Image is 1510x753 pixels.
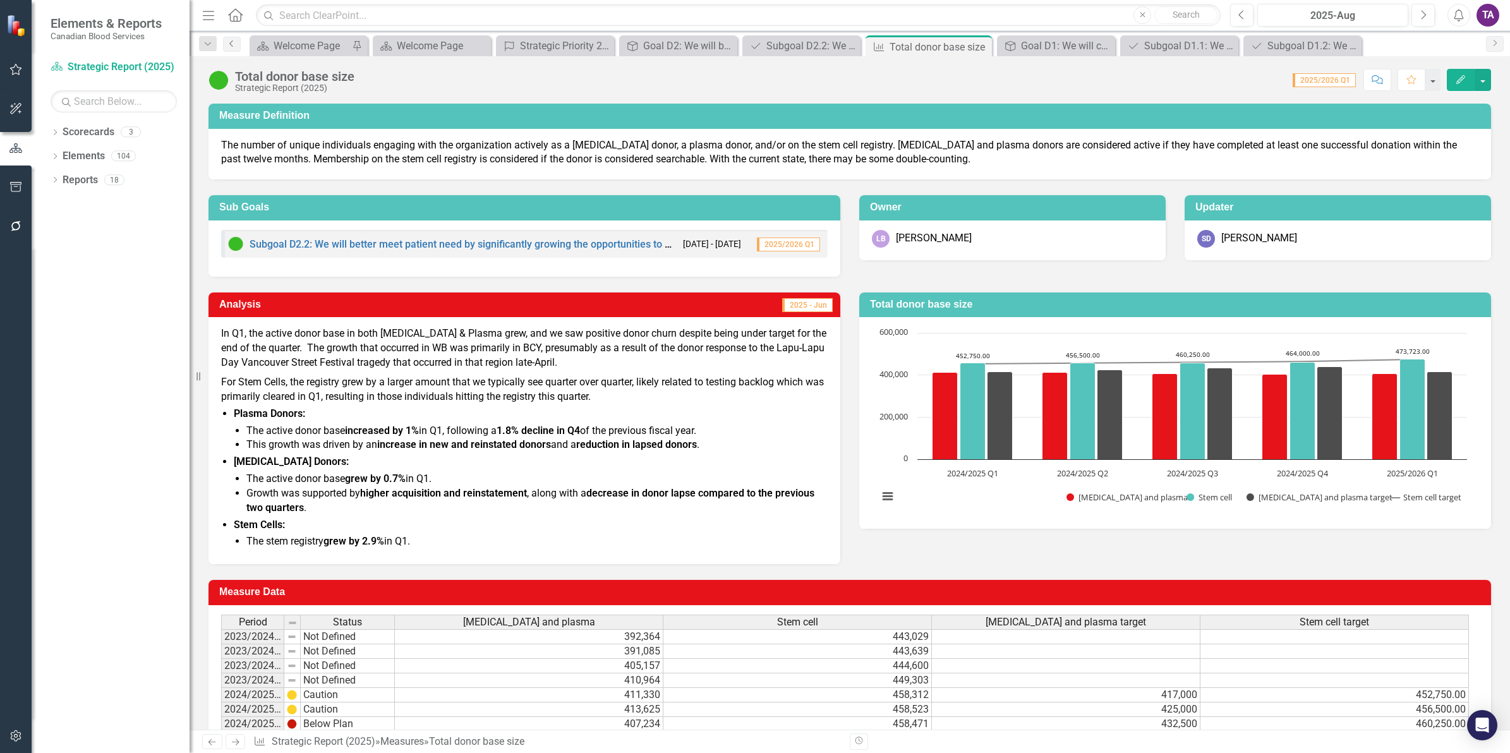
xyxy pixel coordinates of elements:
h3: Owner [870,202,1159,213]
g: Stem cell, series 2 of 4. Bar series with 5 bars. [960,359,1425,460]
li: The stem registry in Q1. [246,534,828,549]
path: 2024/2025 Q1, 417,000. Whole blood and plasma target . [988,372,1013,460]
div: Total donor base size [890,39,989,55]
div: Goal D1: We will create new ways of inspiring donors and registrants to give, aligning their prof... [1021,38,1112,54]
div: LB [872,230,890,248]
li: Growth was supported by , along with a . [246,486,828,515]
strong: Stem Cells: [234,519,285,531]
a: Measures [380,735,424,747]
strong: increased by 1% [345,425,419,437]
strong: reduction in lapsed donors [576,438,697,450]
h3: Updater [1195,202,1485,213]
a: Strategic Report (2025) [272,735,375,747]
button: Show Stem cell target [1391,491,1462,503]
button: Show Whole blood and plasma [1066,491,1172,503]
path: 2024/2025 Q3, 458,471. Stem cell. [1180,363,1205,460]
path: 2025/2026 Q1, 416,185. Whole blood and plasma target . [1427,372,1453,460]
strong: 1.8% decline in Q4 [497,425,580,437]
input: Search Below... [51,90,177,112]
td: 2024/2025 Q1 [221,688,284,702]
img: 8DAGhfEEPCf229AAAAAElFTkSuQmCC [287,632,297,642]
td: 417,000 [932,688,1200,702]
td: Not Defined [301,629,395,644]
img: Yx0AAAAASUVORK5CYII= [287,704,297,714]
td: 392,364 [395,629,663,644]
text: 456,500.00 [1066,351,1100,359]
div: Strategic Priority 2: Collections and Donor growth and transformation [520,38,611,54]
p: For Stem Cells, the registry grew by a larger amount that we typically see quarter over quarter, ... [221,373,828,404]
td: 452,750.00 [1200,688,1469,702]
td: 411,330 [395,688,663,702]
img: AAAAAElFTkSuQmCC [287,719,297,729]
h3: Measure Data [219,586,1485,598]
a: Subgoal D2.2: We will better meet patient need by significantly growing the opportunities to dona... [250,238,789,250]
input: Search ClearPoint... [256,4,1221,27]
path: 2024/2025 Q4, 440,000. Whole blood and plasma target . [1317,367,1343,460]
span: Stem cell [777,617,818,628]
td: Below Plan [301,717,395,732]
td: 425,000 [932,702,1200,717]
td: 391,085 [395,644,663,659]
td: Caution [301,688,395,702]
td: 2023/2024 Q1 [221,629,284,644]
text: 464,000.00 [1286,349,1320,358]
a: Elements [63,149,105,164]
a: Subgoal D2.2: We will better meet patient need by significantly growing the opportunities to dona... [746,38,857,54]
span: 2025/2026 Q1 [1293,73,1356,87]
path: 2024/2025 Q4, 461,211. Stem cell. [1290,363,1315,460]
td: 2023/2024 Q3 [221,659,284,673]
td: 458,312 [663,688,932,702]
img: 8DAGhfEEPCf229AAAAAElFTkSuQmCC [287,618,298,628]
div: SD [1197,230,1215,248]
td: Caution [301,702,395,717]
span: Stem cell target [1300,617,1369,628]
a: Scorecards [63,125,114,140]
text: 473,723.00 [1396,347,1430,356]
td: Not Defined [301,659,395,673]
a: Reports [63,173,98,188]
h3: Sub Goals [219,202,834,213]
p: The number of unique individuals engaging with the organization actively as a [MEDICAL_DATA] dono... [221,138,1478,167]
button: 2025-Aug [1257,4,1408,27]
td: 2023/2024 Q4 [221,673,284,688]
text: 2024/2025 Q2 [1057,467,1108,479]
li: The active donor base in Q1, following a of the previous fiscal year. [246,424,828,438]
img: Yx0AAAAASUVORK5CYII= [287,690,297,700]
button: Show Whole blood and plasma target [1247,491,1377,503]
td: 2023/2024 Q2 [221,644,284,659]
td: 458,523 [663,702,932,717]
img: On Target [208,70,229,90]
h3: Analysis [219,299,493,310]
text: 400,000 [879,368,908,380]
a: Subgoal D1.2: We will enhance the donor value proposition to become a charitable brand of choice. [1247,38,1358,54]
path: 2024/2025 Q4, 402,998. Whole blood and plasma. [1262,375,1288,460]
div: Open Intercom Messenger [1467,710,1497,740]
path: 2025/2026 Q1, 474,710. Stem cell. [1400,359,1425,460]
path: 2025/2026 Q1, 405,827. Whole blood and plasma. [1372,374,1398,460]
div: Subgoal D1.1: We will increase awareness of [DEMOGRAPHIC_DATA] Blood Services to build our commun... [1144,38,1235,54]
span: Status [333,617,362,628]
img: On Target [228,236,243,251]
h3: Total donor base size [870,299,1485,310]
td: 407,234 [395,717,663,732]
path: 2024/2025 Q3, 407,234. Whole blood and plasma. [1152,374,1178,460]
img: 8DAGhfEEPCf229AAAAAElFTkSuQmCC [287,646,297,656]
a: Goal D2: We will better meet patient need by significantly growing the donor base and optimizing ... [622,38,734,54]
td: 456,500.00 [1200,702,1469,717]
img: 8DAGhfEEPCf229AAAAAElFTkSuQmCC [287,675,297,685]
td: 2024/2025 Q3 [221,717,284,732]
p: In Q1, the active donor base in both [MEDICAL_DATA] & Plasma grew, and we saw positive donor chur... [221,327,828,373]
span: 2025/2026 Q1 [757,238,820,251]
path: 2024/2025 Q2, 425,000. Whole blood and plasma target . [1097,370,1123,460]
td: 405,157 [395,659,663,673]
li: This growth was driven by an and a . [246,438,828,452]
span: 2025 - Jun [782,298,833,312]
strong: grew by 0.7% [345,473,406,485]
div: Total donor base size [235,69,354,83]
button: TA [1477,4,1499,27]
button: View chart menu, Chart [878,487,896,505]
td: Not Defined [301,644,395,659]
small: [DATE] - [DATE] [683,238,741,250]
div: 18 [104,174,124,185]
text: 460,250.00 [1176,350,1210,359]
